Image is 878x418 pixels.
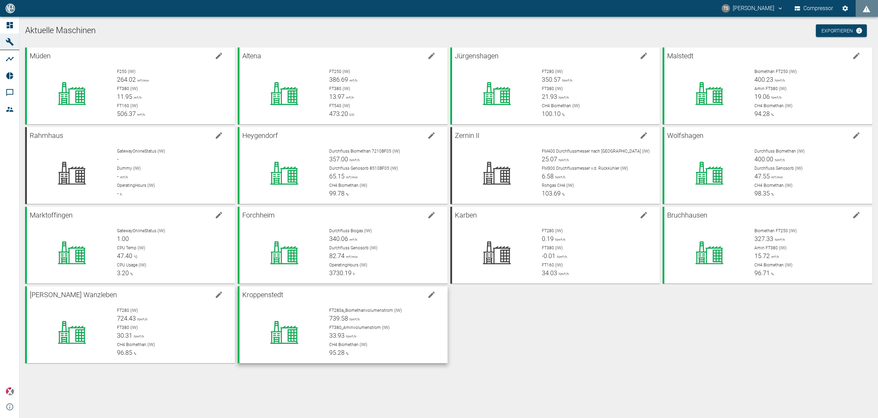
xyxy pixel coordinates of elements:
[329,269,352,277] span: 3730.19
[117,173,119,180] span: -
[348,238,357,242] span: m³/h
[329,110,348,117] span: 473.20
[117,155,119,163] span: -
[117,315,136,322] span: 724.43
[455,211,477,219] span: Karben
[117,103,138,108] span: FT160 (IW)
[5,3,16,13] img: logo
[136,113,145,117] span: m³/h
[754,103,792,108] span: CH4 Biomethan (IW)
[450,127,660,204] a: Zernin IIedit machineFM400 Durchflussmesser nach [GEOGRAPHIC_DATA] (IW)25.07Nm³/hFM300 Druchfluss...
[754,76,773,83] span: 400.23
[542,103,580,108] span: CH4 Biomethan (IW)
[542,69,563,74] span: FT280 (IW)
[754,69,797,74] span: Biomethan FT250 (IW)
[345,96,354,100] span: m³/h
[542,245,563,250] span: FT380 (IW)
[561,79,572,82] span: Nm³/h
[754,149,805,154] span: Durchfluss Biomethan (IW)
[754,252,770,259] span: 15.72
[637,208,651,222] button: edit machine
[242,52,261,60] span: Altena
[212,208,226,222] button: edit machine
[450,47,660,124] a: Jürgenshagenedit machineFT280 (IW)350.57Nm³/hFT380 (IW)21.93Nm³/hCH4 Biomethan (IW)100.10%
[542,166,628,171] span: FM300 Druchflussmesser v.d. Rückkühler (IW)
[542,76,561,83] span: 350.57
[117,110,136,117] span: 506.37
[754,86,787,91] span: Amin FT380 (IW)
[542,228,563,233] span: FT280 (IW)
[561,113,565,117] span: %
[329,190,345,197] span: 99.78
[345,352,348,355] span: %
[238,207,448,284] a: Forchheimedit machineDurchfluss Biogas (IW)340.06m³/hDurchfluss Genosorb (IW)82.74m³/minOperating...
[754,166,803,171] span: Durchfluss Genosorb (IW)
[119,175,128,179] span: m³/h
[542,235,554,242] span: 0.19
[425,129,438,142] button: edit machine
[238,127,448,204] a: Heygendorfedit machineDurchfluss Biomethan 7210BF05 (IW)357.00Nm³/hDurchfluss Genosorb 8510BF05 (...
[770,96,781,100] span: Nm³/h
[212,129,226,142] button: edit machine
[542,252,555,259] span: -0.01
[816,24,867,37] a: Exportieren
[117,245,145,250] span: CPU Temp (IW)
[542,190,561,197] span: 103.69
[329,166,398,171] span: Durchfluss Genosorb 8510BF05 (IW)
[770,272,774,276] span: %
[770,113,774,117] span: %
[348,317,360,321] span: Nm³/h
[770,192,774,196] span: %
[117,269,129,277] span: 3.20
[557,272,569,276] span: Nm³/h
[348,79,357,82] span: m³/h
[117,183,155,188] span: OperatingHours (IW)
[329,252,345,259] span: 82.74
[117,86,138,91] span: FT380 (IW)
[117,349,132,356] span: 96.85
[117,76,136,83] span: 264.02
[329,69,350,74] span: FT250 (IW)
[329,315,348,322] span: 739.58
[30,52,51,60] span: Müden
[329,149,400,154] span: Durchfluss Biomethan 7210BF05 (IW)
[345,175,358,179] span: m³/min
[329,325,390,330] span: FT380_Aminvolumenstrom (IW)
[129,272,133,276] span: %
[561,192,565,196] span: %
[754,93,770,100] span: 19.06
[542,269,557,277] span: 34.03
[455,131,479,140] span: Zernin II
[554,175,565,179] span: Nm³/h
[542,110,561,117] span: 100.10
[542,155,557,163] span: 25.07
[754,263,792,267] span: CH4 Biomethan (IW)
[849,208,863,222] button: edit machine
[242,291,283,299] span: Kroppenstedt
[455,52,499,60] span: Jürgenshagen
[557,96,569,100] span: Nm³/h
[117,190,119,197] span: -
[25,207,235,284] a: Marktoffingenedit machineGatewayOnlineStatus (IW)1.00CPU Temp (IW)47.40°CCPU Usage (IW)3.20%
[754,183,792,188] span: CH4 Biomethan (IW)
[117,166,141,171] span: Dummy (IW)
[212,49,226,63] button: edit machine
[542,183,574,188] span: Rohgas CH4 (IW)
[117,235,129,242] span: 1.00
[136,79,149,82] span: m³/min
[773,158,785,162] span: Nm³/h
[542,173,554,180] span: 6.58
[117,332,132,339] span: 30.31
[754,110,770,117] span: 94.28
[329,308,402,313] span: FT280a_Biomethanvolumenstrom (IW)
[329,173,345,180] span: 65.15
[345,192,348,196] span: %
[770,255,779,259] span: m³/h
[754,173,770,180] span: 47.55
[667,52,693,60] span: Malstedt
[25,127,235,204] a: Rahmhausedit machineGatewayOnlineStatus (IW)-Dummy (IW)-m³/hOperatingHours (IW)-h
[555,255,567,259] span: Nm³/h
[329,342,367,347] span: CH4 Biomethan (IW)
[754,245,787,250] span: Amin FT380 (IW)
[117,252,132,259] span: 47.40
